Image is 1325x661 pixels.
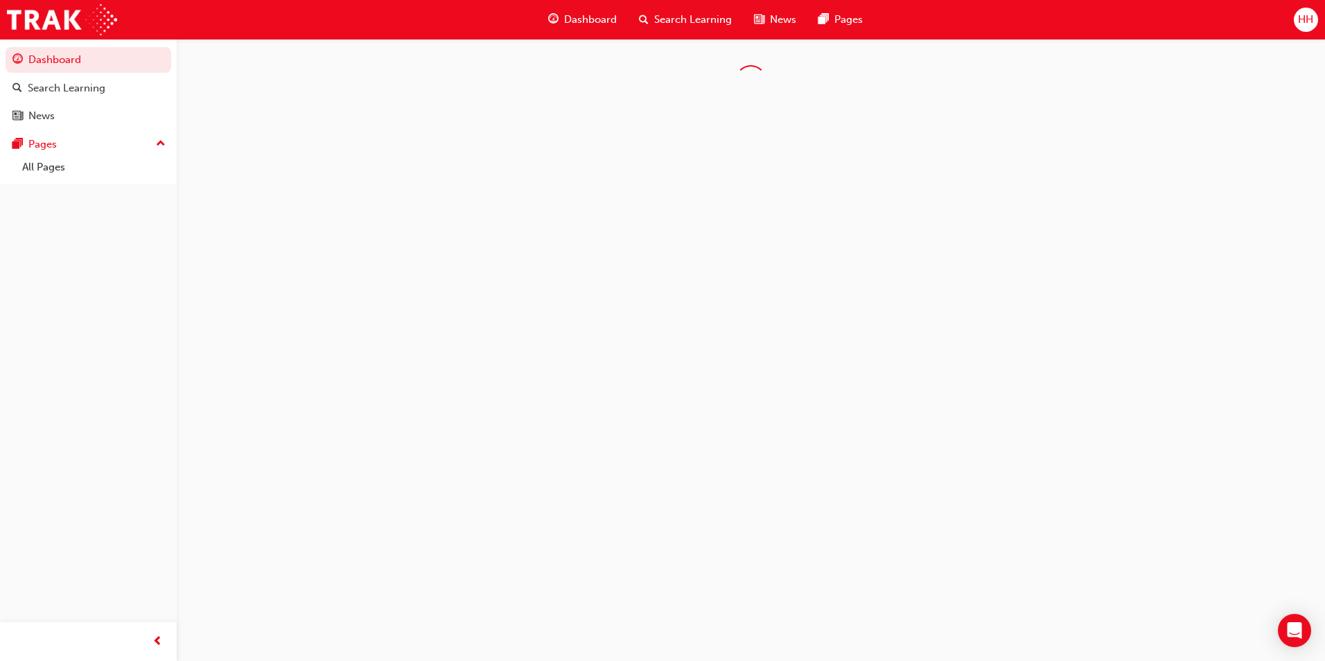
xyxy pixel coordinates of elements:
span: pages-icon [12,139,23,151]
div: News [28,108,55,124]
a: Search Learning [6,76,171,101]
button: DashboardSearch LearningNews [6,44,171,132]
button: HH [1294,8,1318,32]
a: All Pages [17,157,171,178]
span: pages-icon [818,11,829,28]
button: Pages [6,132,171,157]
a: news-iconNews [743,6,807,34]
span: search-icon [12,82,22,95]
span: news-icon [12,110,23,123]
span: News [770,12,796,28]
div: Search Learning [28,80,105,96]
a: News [6,103,171,129]
a: pages-iconPages [807,6,874,34]
img: Trak [7,4,117,35]
span: Dashboard [564,12,617,28]
a: search-iconSearch Learning [628,6,743,34]
span: up-icon [156,135,166,153]
a: guage-iconDashboard [537,6,628,34]
span: guage-icon [548,11,559,28]
span: guage-icon [12,54,23,67]
div: Open Intercom Messenger [1278,614,1311,647]
span: search-icon [639,11,649,28]
a: Dashboard [6,47,171,73]
span: HH [1298,12,1313,28]
span: Pages [834,12,863,28]
div: Pages [28,136,57,152]
span: Search Learning [654,12,732,28]
span: prev-icon [152,633,163,651]
span: news-icon [754,11,764,28]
